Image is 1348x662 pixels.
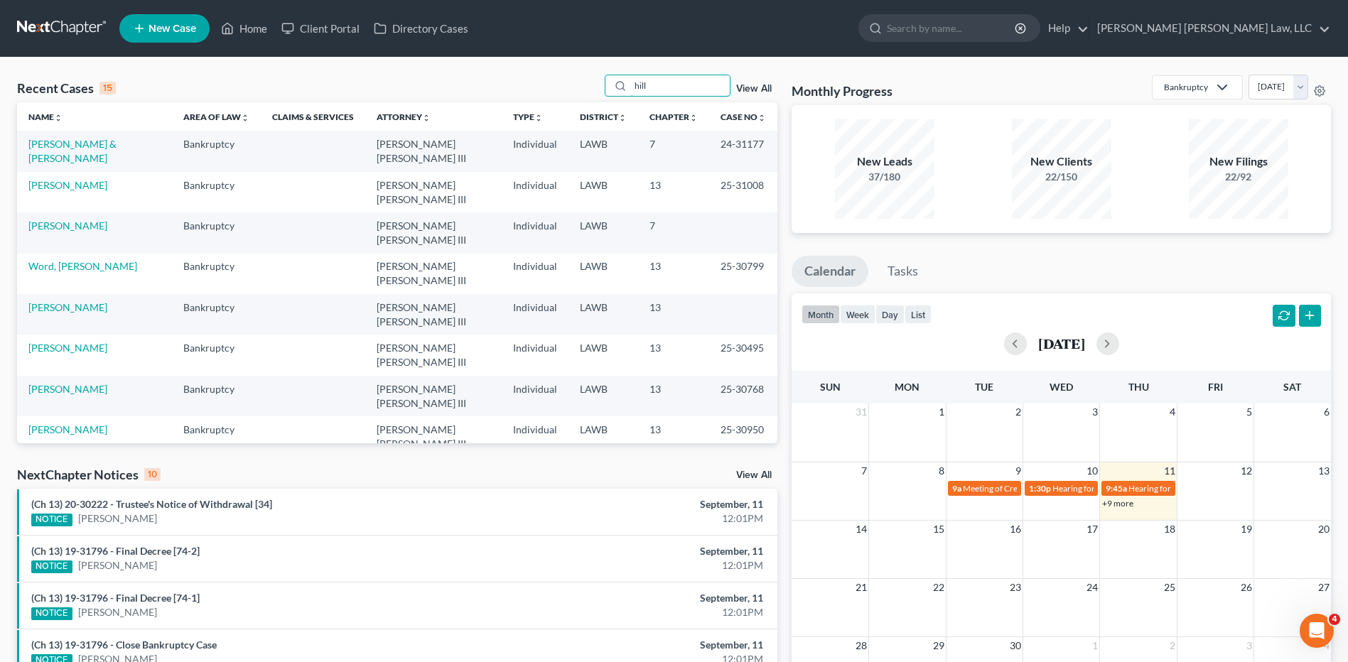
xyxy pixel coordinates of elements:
[78,605,157,619] a: [PERSON_NAME]
[28,179,107,191] a: [PERSON_NAME]
[1128,381,1149,393] span: Thu
[502,376,568,416] td: Individual
[365,416,502,457] td: [PERSON_NAME] [PERSON_NAME] III
[529,591,763,605] div: September, 11
[638,335,709,375] td: 13
[932,521,946,538] span: 15
[502,335,568,375] td: Individual
[638,254,709,294] td: 13
[28,383,107,395] a: [PERSON_NAME]
[1090,16,1330,41] a: [PERSON_NAME] [PERSON_NAME] Law, LLC
[529,511,763,526] div: 12:01PM
[365,212,502,253] td: [PERSON_NAME] [PERSON_NAME] III
[529,638,763,652] div: September, 11
[28,112,63,122] a: Nameunfold_more
[1008,521,1023,538] span: 16
[144,468,161,481] div: 10
[365,172,502,212] td: [PERSON_NAME] [PERSON_NAME] III
[1245,403,1253,420] span: 5
[31,639,217,651] a: (Ch 13) 19-31796 - Close Bankruptcy Case
[1239,462,1253,479] span: 12
[1012,153,1111,170] div: New Clients
[172,172,261,212] td: Bankruptcy
[649,112,698,122] a: Chapterunfold_more
[709,376,777,416] td: 25-30768
[54,114,63,122] i: unfold_more
[99,82,116,94] div: 15
[1239,579,1253,596] span: 26
[1163,579,1177,596] span: 25
[1245,637,1253,654] span: 3
[31,545,200,557] a: (Ch 13) 19-31796 - Final Decree [74-2]
[638,172,709,212] td: 13
[172,212,261,253] td: Bankruptcy
[502,131,568,171] td: Individual
[1085,579,1099,596] span: 24
[975,381,993,393] span: Tue
[875,256,931,287] a: Tasks
[630,75,730,96] input: Search by name...
[367,16,475,41] a: Directory Cases
[31,560,72,573] div: NOTICE
[31,498,272,510] a: (Ch 13) 20-30222 - Trustee's Notice of Withdrawal [34]
[854,521,868,538] span: 14
[78,558,157,573] a: [PERSON_NAME]
[172,131,261,171] td: Bankruptcy
[28,423,107,435] a: [PERSON_NAME]
[568,335,638,375] td: LAWB
[377,112,431,122] a: Attorneyunfold_more
[638,131,709,171] td: 7
[895,381,920,393] span: Mon
[568,212,638,253] td: LAWB
[1322,403,1331,420] span: 6
[721,112,766,122] a: Case Nounfold_more
[709,172,777,212] td: 25-31008
[802,305,840,324] button: month
[502,212,568,253] td: Individual
[835,153,934,170] div: New Leads
[1014,403,1023,420] span: 2
[241,114,249,122] i: unfold_more
[932,637,946,654] span: 29
[568,254,638,294] td: LAWB
[1085,462,1099,479] span: 10
[568,294,638,335] td: LAWB
[709,131,777,171] td: 24-31177
[502,416,568,457] td: Individual
[709,335,777,375] td: 25-30495
[149,23,196,34] span: New Case
[1164,81,1208,93] div: Bankruptcy
[31,607,72,620] div: NOTICE
[1008,637,1023,654] span: 30
[172,416,261,457] td: Bankruptcy
[172,294,261,335] td: Bankruptcy
[1329,614,1340,625] span: 4
[1300,614,1334,648] iframe: Intercom live chat
[28,342,107,354] a: [PERSON_NAME]
[887,15,1017,41] input: Search by name...
[183,112,249,122] a: Area of Lawunfold_more
[568,131,638,171] td: LAWB
[840,305,875,324] button: week
[529,497,763,511] div: September, 11
[28,260,137,272] a: Word, [PERSON_NAME]
[835,170,934,184] div: 37/180
[580,112,627,122] a: Districtunfold_more
[365,254,502,294] td: [PERSON_NAME] [PERSON_NAME] III
[1189,153,1288,170] div: New Filings
[1317,462,1331,479] span: 13
[1168,403,1177,420] span: 4
[365,294,502,335] td: [PERSON_NAME] [PERSON_NAME] III
[214,16,274,41] a: Home
[854,579,868,596] span: 21
[172,376,261,416] td: Bankruptcy
[792,82,893,99] h3: Monthly Progress
[1012,170,1111,184] div: 22/150
[1317,579,1331,596] span: 27
[1189,170,1288,184] div: 22/92
[529,558,763,573] div: 12:01PM
[502,294,568,335] td: Individual
[1091,403,1099,420] span: 3
[502,254,568,294] td: Individual
[513,112,543,122] a: Typeunfold_more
